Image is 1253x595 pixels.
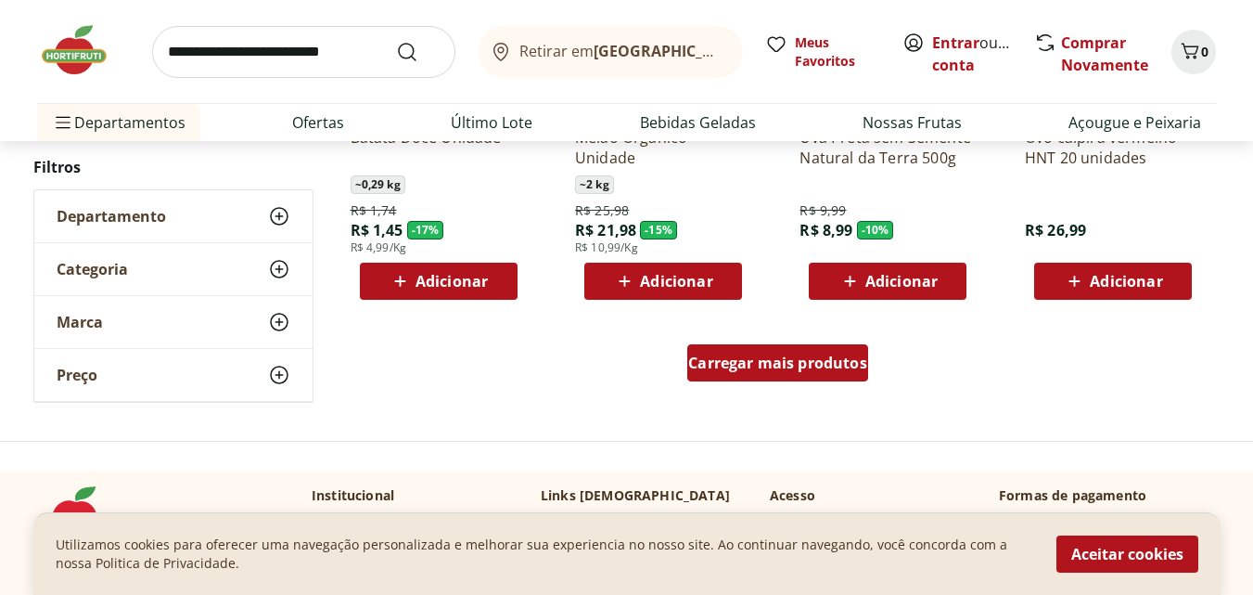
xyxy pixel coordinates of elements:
a: Ovo caipira vermelho HNT 20 unidades [1025,127,1201,168]
button: Departamento [34,190,313,242]
a: Carregar mais produtos [687,344,868,389]
button: Menu [52,100,74,145]
p: Institucional [312,486,394,505]
p: Utilizamos cookies para oferecer uma navegação personalizada e melhorar sua experiencia no nosso ... [56,536,1034,573]
p: Links [DEMOGRAPHIC_DATA] [541,486,730,505]
span: Categoria [57,260,128,278]
span: ~ 2 kg [575,175,614,194]
span: R$ 25,98 [575,201,629,220]
span: Adicionar [1090,274,1162,289]
img: Hortifruti [37,486,130,542]
a: Ofertas [292,111,344,134]
span: Departamentos [52,100,185,145]
a: Meus Favoritos [765,33,880,71]
span: Retirar em [519,43,724,59]
span: Carregar mais produtos [688,356,867,370]
span: Preço [57,366,97,384]
span: Marca [57,313,103,331]
p: Acesso [770,486,815,505]
a: Nossas Frutas [863,111,962,134]
button: Adicionar [1034,263,1192,300]
button: Carrinho [1171,30,1216,74]
span: R$ 9,99 [799,201,846,220]
span: R$ 4,99/Kg [351,240,407,255]
span: R$ 8,99 [799,220,852,240]
span: R$ 10,99/Kg [575,240,638,255]
button: Adicionar [584,263,742,300]
span: Meus Favoritos [795,33,880,71]
button: Categoria [34,243,313,295]
span: Adicionar [865,274,938,289]
span: ou [932,32,1015,76]
a: Melão Orgânico Unidade [575,127,751,168]
a: Entrar [932,32,979,53]
span: - 17 % [407,221,444,239]
h2: Filtros [33,149,313,186]
span: Departamento [57,207,166,226]
span: - 15 % [640,221,677,239]
span: R$ 26,99 [1025,220,1086,240]
span: Adicionar [640,274,712,289]
button: Adicionar [360,263,518,300]
input: search [152,26,455,78]
span: R$ 1,45 [351,220,403,240]
button: Aceitar cookies [1056,536,1198,573]
b: [GEOGRAPHIC_DATA]/[GEOGRAPHIC_DATA] [594,41,906,61]
span: - 10 % [857,221,894,239]
a: Batata Doce Unidade [351,127,527,168]
p: Formas de pagamento [999,486,1216,505]
a: Bebidas Geladas [640,111,756,134]
a: Açougue e Peixaria [1068,111,1201,134]
span: R$ 21,98 [575,220,636,240]
span: R$ 1,74 [351,201,397,220]
button: Submit Search [396,41,441,63]
img: Hortifruti [37,22,130,78]
span: Adicionar [416,274,488,289]
button: Retirar em[GEOGRAPHIC_DATA]/[GEOGRAPHIC_DATA] [478,26,743,78]
span: ~ 0,29 kg [351,175,405,194]
a: Criar conta [932,32,1034,75]
span: 0 [1201,43,1208,60]
button: Adicionar [809,263,966,300]
a: Último Lote [451,111,532,134]
button: Preço [34,349,313,401]
a: Comprar Novamente [1061,32,1148,75]
button: Marca [34,296,313,348]
a: Uva Preta sem Semente Natural da Terra 500g [799,127,976,168]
